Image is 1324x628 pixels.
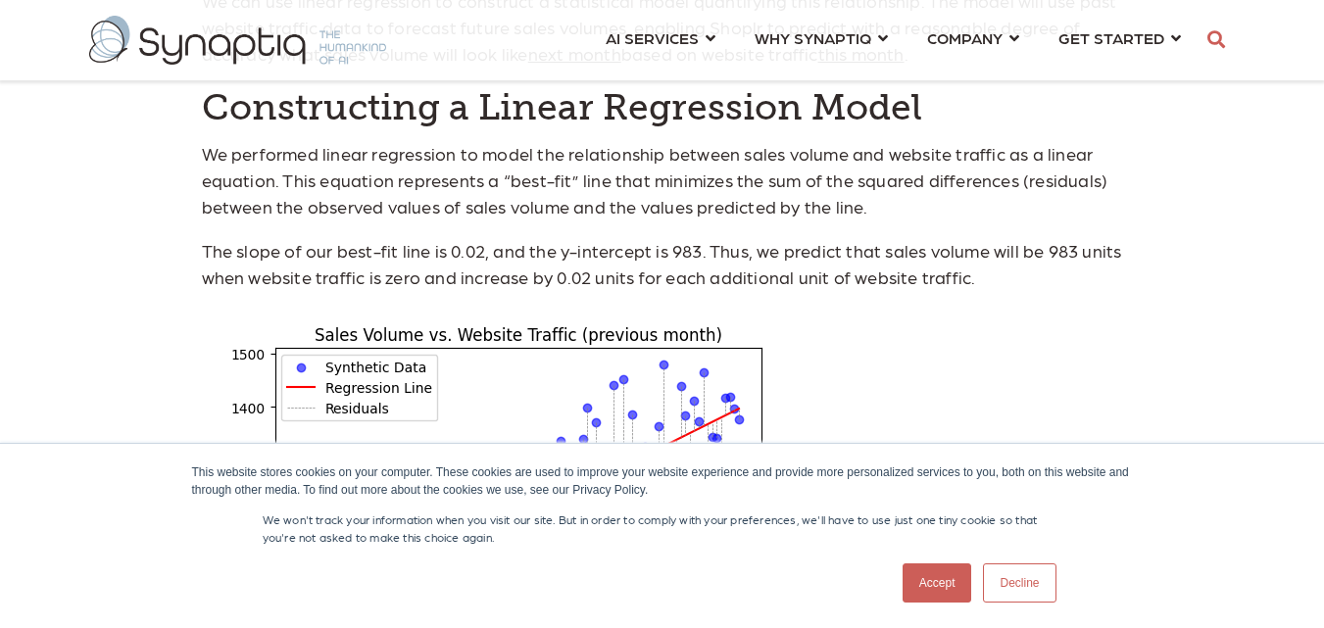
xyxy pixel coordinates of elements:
nav: menu [586,5,1201,75]
a: GET STARTED [1058,20,1181,56]
img: synaptiq logo-2 [89,16,386,65]
a: WHY SYNAPTIQ [755,20,888,56]
div: This website stores cookies on your computer. These cookies are used to improve your website expe... [192,463,1133,499]
span: COMPANY [927,24,1003,51]
p: We won't track your information when you visit our site. But in order to comply with your prefere... [263,510,1062,546]
h3: Constructing a Linear Regression Model [202,84,1123,131]
span: GET STARTED [1058,24,1164,51]
span: AI SERVICES [606,24,699,51]
span: WHY SYNAPTIQ [755,24,871,51]
a: Decline [983,563,1055,603]
p: The slope of our best-fit line is 0.02, and the y-intercept is 983. Thus, we predict that sales v... [202,237,1123,290]
a: Accept [903,563,972,603]
a: COMPANY [927,20,1019,56]
a: AI SERVICES [606,20,715,56]
p: We performed linear regression to model the relationship between sales volume and website traffic... [202,140,1123,219]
